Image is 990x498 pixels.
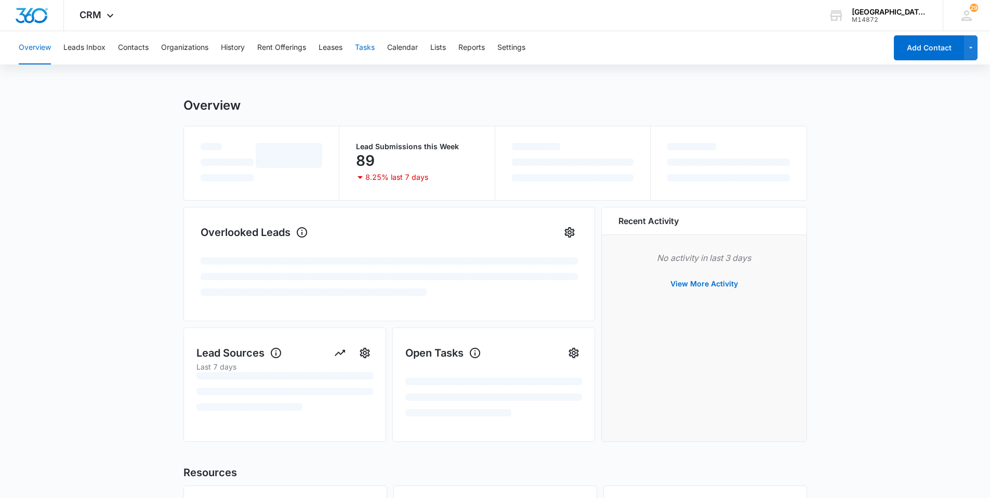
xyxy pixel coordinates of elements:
button: View More Activity [660,271,748,296]
h2: Resources [183,465,807,480]
button: Settings [497,31,525,64]
button: Tasks [355,31,375,64]
h1: Overview [183,98,241,113]
p: Last 7 days [196,361,373,372]
button: Settings [561,224,578,241]
button: Rent Offerings [257,31,306,64]
button: Contacts [118,31,149,64]
button: Organizations [161,31,208,64]
p: No activity in last 3 days [618,252,790,264]
button: Leads Inbox [63,31,105,64]
h6: Recent Activity [618,215,679,227]
p: 8.25% last 7 days [365,174,428,181]
h1: Overlooked Leads [201,225,308,240]
span: CRM [80,9,101,20]
button: Add Contact [894,35,964,60]
button: Settings [357,345,373,361]
p: Lead Submissions this Week [356,143,478,150]
div: account id [852,16,928,23]
h1: Lead Sources [196,345,282,361]
button: Overview [19,31,51,64]
p: 89 [356,152,375,169]
button: View Report [332,345,348,361]
button: Reports [458,31,485,64]
h1: Open Tasks [405,345,481,361]
button: History [221,31,245,64]
button: Calendar [387,31,418,64]
div: account name [852,8,928,16]
div: notifications count [970,4,978,12]
button: Leases [319,31,342,64]
button: Settings [565,345,582,361]
span: 29 [970,4,978,12]
button: Lists [430,31,446,64]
